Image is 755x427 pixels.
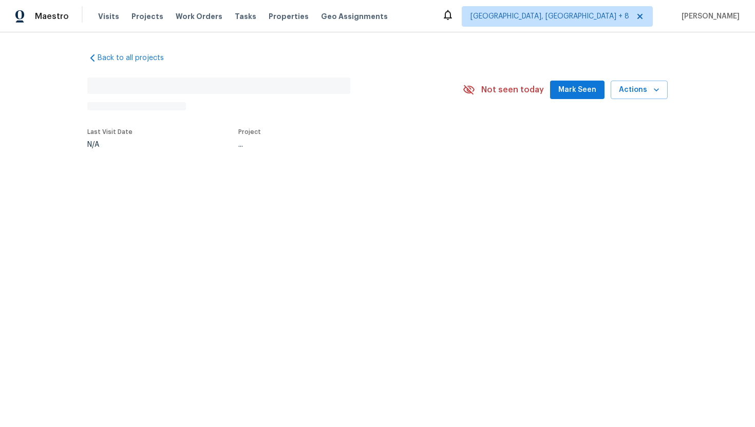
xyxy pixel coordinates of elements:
a: Back to all projects [87,53,186,63]
span: Maestro [35,11,69,22]
span: Last Visit Date [87,129,133,135]
span: Geo Assignments [321,11,388,22]
span: Actions [619,84,659,96]
span: Work Orders [176,11,222,22]
span: [GEOGRAPHIC_DATA], [GEOGRAPHIC_DATA] + 8 [470,11,629,22]
div: ... [238,141,436,148]
div: N/A [87,141,133,148]
span: Projects [131,11,163,22]
span: Visits [98,11,119,22]
span: Mark Seen [558,84,596,96]
span: [PERSON_NAME] [677,11,740,22]
span: Properties [269,11,309,22]
span: Tasks [235,13,256,20]
button: Mark Seen [550,81,605,100]
button: Actions [611,81,668,100]
span: Not seen today [481,85,544,95]
span: Project [238,129,261,135]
